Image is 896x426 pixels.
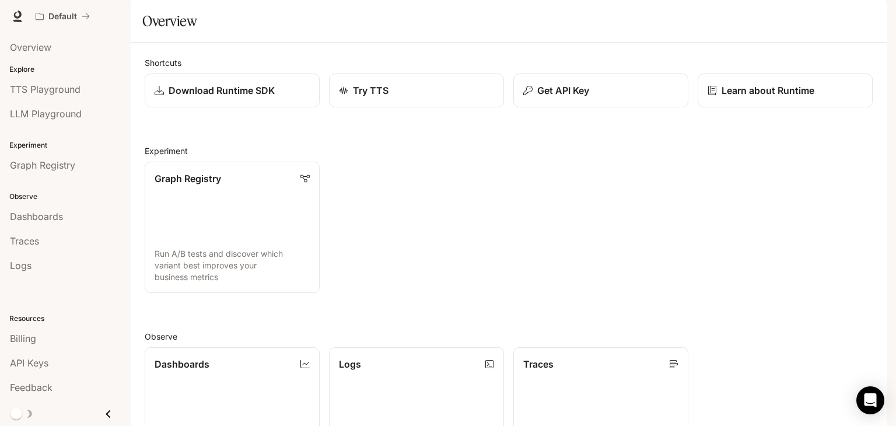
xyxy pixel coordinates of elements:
[523,357,554,371] p: Traces
[155,357,209,371] p: Dashboards
[145,145,873,157] h2: Experiment
[48,12,77,22] p: Default
[513,74,688,107] button: Get API Key
[145,162,320,293] a: Graph RegistryRun A/B tests and discover which variant best improves your business metrics
[722,83,814,97] p: Learn about Runtime
[142,9,197,33] h1: Overview
[145,330,873,343] h2: Observe
[329,74,504,107] a: Try TTS
[145,57,873,69] h2: Shortcuts
[698,74,873,107] a: Learn about Runtime
[537,83,589,97] p: Get API Key
[155,248,310,283] p: Run A/B tests and discover which variant best improves your business metrics
[856,386,884,414] div: Open Intercom Messenger
[169,83,275,97] p: Download Runtime SDK
[30,5,95,28] button: All workspaces
[145,74,320,107] a: Download Runtime SDK
[339,357,361,371] p: Logs
[155,172,221,186] p: Graph Registry
[353,83,388,97] p: Try TTS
